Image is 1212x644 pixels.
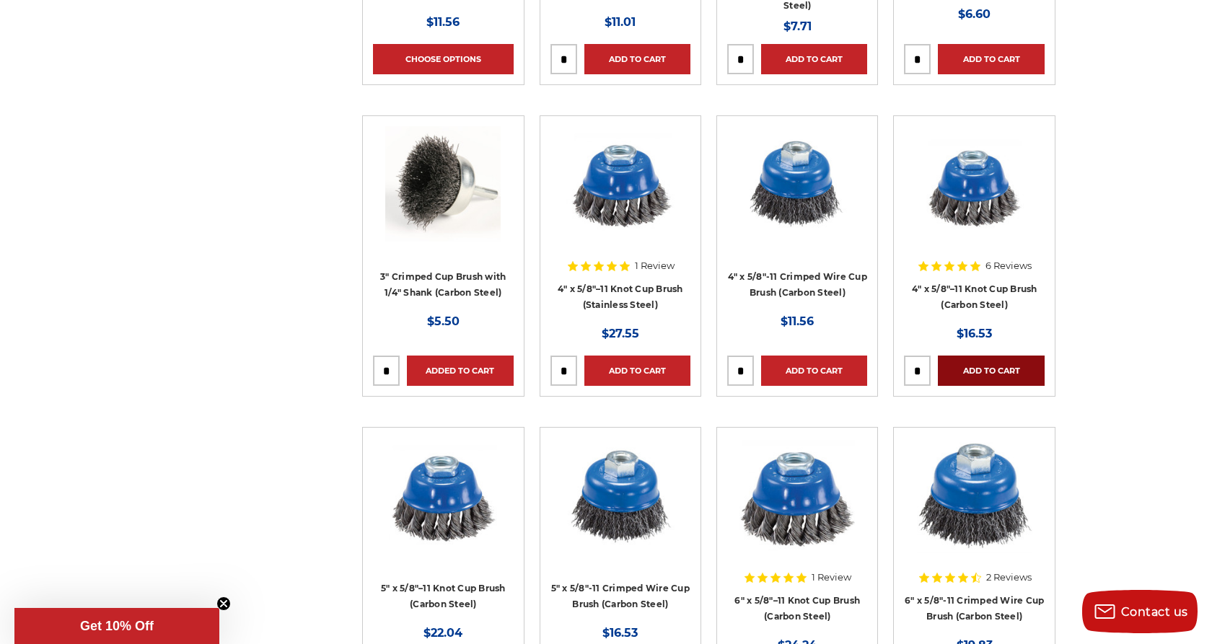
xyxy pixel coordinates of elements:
span: $11.56 [781,314,814,328]
a: 3" Crimped Cup Brush with 1/4" Shank (Carbon Steel) [380,271,506,299]
a: Crimped Wire Cup Brush with Shank [373,126,513,266]
a: 4″ x 5/8″–11 Knot Cup Brush (Carbon Steel) [912,283,1037,311]
span: $27.55 [602,327,639,340]
span: 1 Review [812,573,851,582]
a: 5″ x 5/8″–11 Knot Cup Brush (Carbon Steel) [373,438,513,578]
a: 4″ x 5/8″–11 Knot Cup Brush (Stainless Steel) [550,126,690,266]
span: 1 Review [635,261,675,270]
span: $22.04 [423,626,462,640]
img: Crimped Wire Cup Brush with Shank [385,126,501,242]
img: 6" x 5/8"-11 Crimped Wire Cup Brush (Carbon Steel) [917,438,1032,553]
a: Add to Cart [761,356,867,386]
a: 6" x 5/8"-11 Crimped Wire Cup Brush (Carbon Steel) [905,595,1044,622]
a: Add to Cart [761,44,867,74]
img: 4" x 5/8"-11 Crimped Wire Cup Brush (Carbon Steel) [740,126,855,242]
a: 6″ x 5/8″–11 Knot Cup Brush (Carbon Steel) [734,595,860,622]
a: Add to Cart [584,44,690,74]
img: 4″ x 5/8″–11 Knot Cup Brush (Carbon Steel) [917,126,1032,242]
span: $7.71 [783,19,812,33]
img: 5″ x 5/8″–11 Knot Cup Brush (Carbon Steel) [385,438,501,553]
img: 5" x 5/8"-11 Crimped Wire Cup Brush (Carbon Steel) [563,438,678,553]
span: Get 10% Off [80,619,154,633]
a: Add to Cart [584,356,690,386]
button: Close teaser [216,596,231,611]
span: $16.53 [957,327,992,340]
span: 2 Reviews [986,573,1032,582]
span: $6.60 [958,7,991,21]
a: 4″ x 5/8″–11 Knot Cup Brush (Carbon Steel) [904,126,1044,266]
a: 5" x 5/8"-11 Crimped Wire Cup Brush (Carbon Steel) [550,438,690,578]
a: 4" x 5/8"-11 Crimped Wire Cup Brush (Carbon Steel) [728,271,867,299]
span: $11.56 [426,15,460,29]
a: Add to Cart [938,356,1044,386]
a: 5" x 5/8"-11 Crimped Wire Cup Brush (Carbon Steel) [551,583,690,610]
span: 6 Reviews [985,261,1032,270]
img: 4″ x 5/8″–11 Knot Cup Brush (Stainless Steel) [563,126,678,242]
img: 6″ x 5/8″–11 Knot Cup Brush (Carbon Steel) [739,438,855,553]
a: Choose Options [373,44,513,74]
a: Add to Cart [938,44,1044,74]
span: $5.50 [427,314,460,328]
div: Get 10% OffClose teaser [14,608,219,644]
a: Added to Cart [407,356,513,386]
span: Contact us [1121,605,1188,619]
a: 6″ x 5/8″–11 Knot Cup Brush (Carbon Steel) [727,438,867,578]
span: $11.01 [605,15,636,29]
a: 5″ x 5/8″–11 Knot Cup Brush (Carbon Steel) [381,583,506,610]
a: 4″ x 5/8″–11 Knot Cup Brush (Stainless Steel) [558,283,683,311]
span: $16.53 [602,626,638,640]
a: 6" x 5/8"-11 Crimped Wire Cup Brush (Carbon Steel) [904,438,1044,578]
button: Contact us [1082,590,1198,633]
a: 4" x 5/8"-11 Crimped Wire Cup Brush (Carbon Steel) [727,126,867,266]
